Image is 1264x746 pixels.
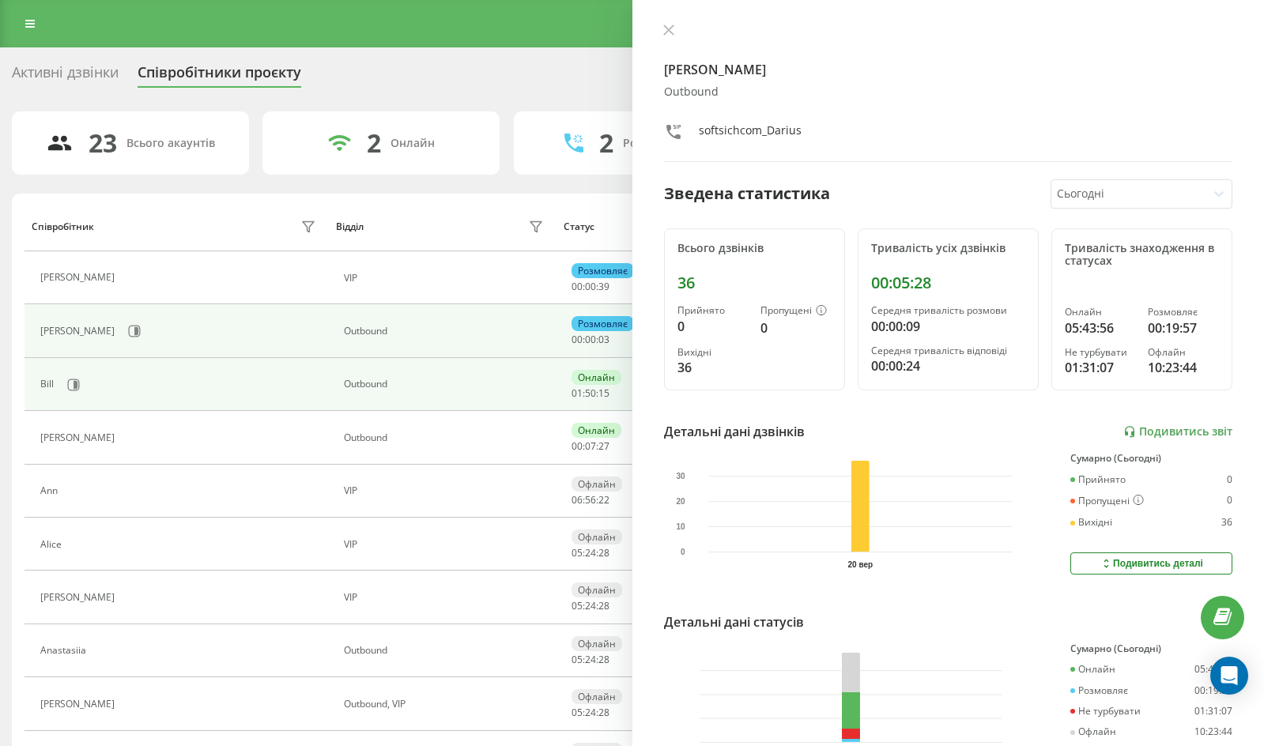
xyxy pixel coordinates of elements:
div: Вихідні [677,347,749,358]
div: 05:43:56 [1065,318,1136,337]
span: 00 [572,280,583,293]
span: 05 [572,546,583,559]
div: 05:43:56 [1194,664,1232,675]
span: 03 [598,333,609,346]
span: 07 [585,439,596,453]
div: : : [572,654,609,665]
div: Розмовляє [1148,307,1219,318]
span: 28 [598,653,609,666]
span: 56 [585,493,596,507]
div: Оutbound, VIP [344,699,547,710]
div: : : [572,334,609,345]
div: 00:19:57 [1194,685,1232,696]
div: Онлайн [1070,664,1115,675]
div: Подивитись деталі [1100,557,1203,570]
div: 00:05:28 [871,273,1025,292]
div: Оutbound [344,326,547,337]
div: [PERSON_NAME] [40,432,119,443]
span: 24 [585,599,596,612]
div: Онлайн [572,423,621,438]
div: Прийнято [1070,474,1126,485]
div: Пропущені [760,305,832,318]
div: Офлайн [572,529,622,544]
div: Розмовляє [572,263,634,278]
div: Активні дзвінки [12,64,119,89]
div: Розмовляє [572,316,634,331]
div: Зведена статистика [664,182,830,205]
a: Подивитись звіт [1123,425,1232,439]
span: 22 [598,493,609,507]
div: 23 [89,128,117,158]
div: Розмовляють [623,137,700,150]
div: 2 [599,128,613,158]
span: 01 [572,386,583,400]
div: Тривалість усіх дзвінків [871,242,1025,255]
span: 05 [572,653,583,666]
div: 10:23:44 [1148,358,1219,377]
text: 10 [676,522,685,531]
span: 39 [598,280,609,293]
span: 05 [572,599,583,612]
div: 0 [677,317,749,336]
div: 00:00:09 [871,317,1025,336]
div: VIP [344,485,547,496]
div: VIP [344,273,547,284]
span: 15 [598,386,609,400]
div: Open Intercom Messenger [1210,657,1248,695]
div: Тривалість знаходження в статусах [1065,242,1219,269]
span: 27 [598,439,609,453]
div: 36 [677,273,832,292]
div: [PERSON_NAME] [40,326,119,337]
div: Не турбувати [1065,347,1136,358]
div: Прийнято [677,305,749,316]
div: Співробітники проєкту [138,64,301,89]
div: Онлайн [1065,307,1136,318]
div: [PERSON_NAME] [40,699,119,710]
span: 24 [585,546,596,559]
div: Співробітник [32,221,94,232]
text: 30 [676,472,685,480]
span: 28 [598,599,609,612]
span: 50 [585,386,596,400]
div: Вихідні [1070,517,1112,528]
div: : : [572,441,609,452]
div: : : [572,281,609,292]
span: 06 [572,493,583,507]
div: : : [572,388,609,399]
div: Всього акаунтів [126,137,215,150]
span: 05 [572,706,583,719]
div: VIP [344,592,547,603]
div: Статус [564,221,594,232]
div: [PERSON_NAME] [40,272,119,283]
div: VIP [344,539,547,550]
div: Офлайн [572,582,622,597]
div: Оutbound [664,85,1233,99]
div: 2 [367,128,381,158]
div: : : [572,601,609,612]
div: Детальні дані статусів [664,612,804,631]
div: Детальні дані дзвінків [664,422,805,441]
span: 24 [585,706,596,719]
div: Середня тривалість відповіді [871,345,1025,356]
div: 01:31:07 [1065,358,1136,377]
div: Оutbound [344,379,547,390]
div: Офлайн [572,477,622,492]
span: 00 [585,280,596,293]
div: : : [572,707,609,718]
div: Відділ [336,221,364,232]
h4: [PERSON_NAME] [664,60,1233,79]
div: Офлайн [572,636,622,651]
div: 01:31:07 [1194,706,1232,717]
text: 20 вер [847,560,873,569]
span: 00 [572,333,583,346]
div: Anastasiia [40,645,90,656]
div: 0 [760,318,832,337]
button: Подивитись деталі [1070,552,1232,575]
span: 00 [572,439,583,453]
div: Офлайн [1070,726,1116,737]
div: 00:00:24 [871,356,1025,375]
div: 10:23:44 [1194,726,1232,737]
span: 28 [598,546,609,559]
div: Сумарно (Сьогодні) [1070,643,1232,654]
div: Онлайн [572,370,621,385]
